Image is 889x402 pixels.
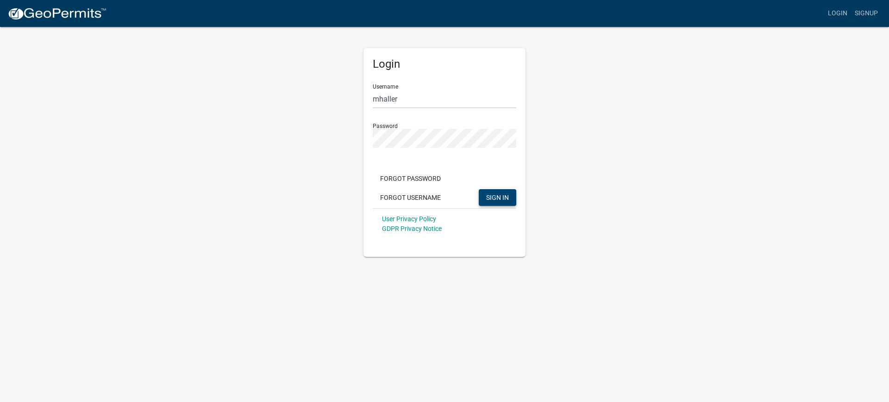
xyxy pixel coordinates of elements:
[373,189,448,206] button: Forgot Username
[373,170,448,187] button: Forgot Password
[382,215,436,223] a: User Privacy Policy
[824,5,851,22] a: Login
[486,193,509,201] span: SIGN IN
[382,225,442,232] a: GDPR Privacy Notice
[851,5,882,22] a: Signup
[373,57,516,71] h5: Login
[479,189,516,206] button: SIGN IN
